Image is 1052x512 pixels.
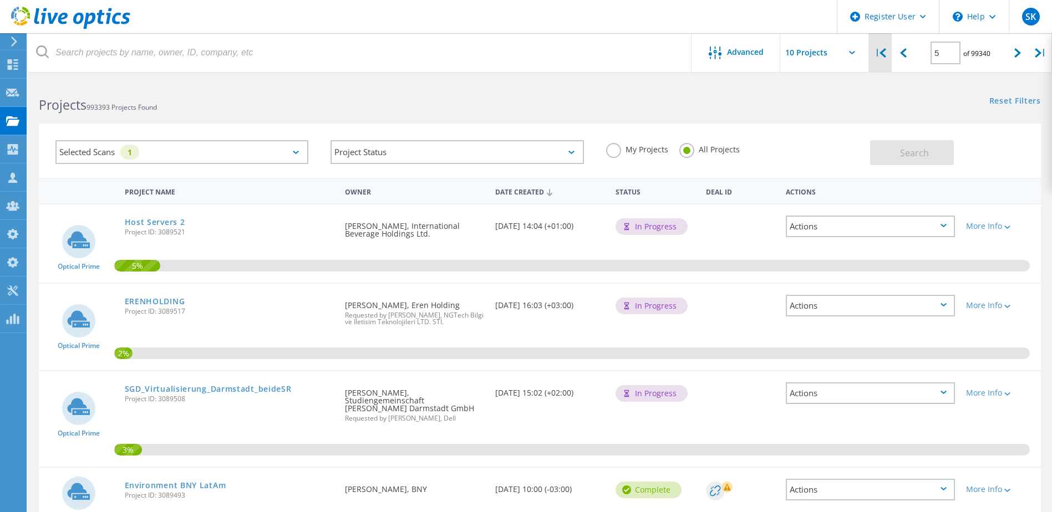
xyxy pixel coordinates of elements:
a: ERENHOLDING [125,298,185,305]
div: [DATE] 15:02 (+02:00) [490,371,610,408]
div: Actions [786,382,955,404]
span: Requested by [PERSON_NAME], Dell [345,415,484,422]
div: More Info [966,389,1035,397]
span: 3% [114,444,142,454]
label: My Projects [606,143,668,153]
span: of 99340 [963,49,990,58]
span: Project ID: 3089493 [125,492,334,499]
div: Deal Id [700,181,781,201]
span: Optical Prime [58,342,100,349]
a: Environment BNY LatAm [125,482,226,489]
div: In Progress [616,218,688,235]
span: 993393 Projects Found [87,103,157,112]
span: Project ID: 3089508 [125,396,334,402]
div: Complete [616,482,682,498]
span: Requested by [PERSON_NAME], NGTech Bilgi ve Iletisim Teknolojileri LTD. STI. [345,312,484,325]
span: 2% [114,347,133,357]
div: Actions [786,479,955,500]
div: [PERSON_NAME], BNY [339,468,490,504]
span: Project ID: 3089521 [125,229,334,235]
span: Optical Prime [58,263,100,270]
svg: \n [953,12,963,22]
button: Search [870,140,954,165]
span: Advanced [727,48,764,56]
div: [DATE] 10:00 (-03:00) [490,468,610,504]
div: Status [610,181,700,201]
a: Live Optics Dashboard [11,23,130,31]
span: 5% [114,260,160,270]
label: All Projects [679,143,740,153]
span: SK [1025,12,1036,21]
div: Actions [786,295,955,316]
div: Selected Scans [55,140,308,164]
div: In Progress [616,298,688,314]
a: Reset Filters [989,97,1041,106]
div: [PERSON_NAME], International Beverage Holdings Ltd. [339,204,490,249]
div: Project Status [331,140,583,164]
div: [PERSON_NAME], Studiengemeinschaft [PERSON_NAME] Darmstadt GmbH [339,371,490,433]
div: [DATE] 16:03 (+03:00) [490,284,610,320]
div: [PERSON_NAME], Eren Holding [339,284,490,336]
a: SGD_Virtualisierung_Darmstadt_beideSR [125,385,292,393]
div: [DATE] 14:04 (+01:00) [490,204,610,241]
div: Project Name [119,181,340,201]
a: Host Servers 2 [125,218,185,226]
div: Actions [786,216,955,237]
b: Projects [39,96,87,114]
div: More Info [966,301,1035,309]
div: More Info [966,485,1035,493]
div: In Progress [616,385,688,402]
span: Optical Prime [58,430,100,437]
div: More Info [966,222,1035,230]
div: 1 [120,145,139,160]
div: | [869,33,892,73]
div: Owner [339,181,490,201]
span: Search [900,147,929,159]
input: Search projects by name, owner, ID, company, etc [28,33,692,72]
span: Project ID: 3089517 [125,308,334,315]
div: Date Created [490,181,610,202]
div: Actions [780,181,960,201]
div: | [1029,33,1052,73]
